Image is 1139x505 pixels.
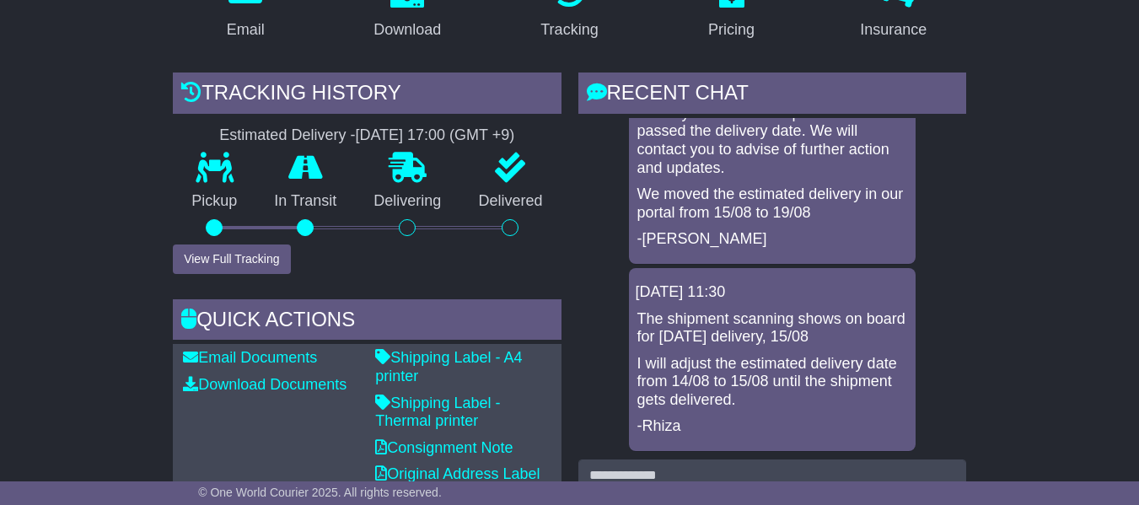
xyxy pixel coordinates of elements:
[173,244,290,274] button: View Full Tracking
[173,73,561,118] div: Tracking history
[637,68,907,178] p: An enquiry has been lodged to know the shipment's status and estimated delivery date as the shipm...
[183,376,347,393] a: Download Documents
[255,192,355,211] p: In Transit
[183,349,317,366] a: Email Documents
[636,283,909,302] div: [DATE] 11:30
[375,395,500,430] a: Shipping Label - Thermal printer
[637,185,907,222] p: We moved the estimated delivery in our portal from 15/08 to 19/08
[373,19,441,41] div: Download
[578,73,966,118] div: RECENT CHAT
[375,439,513,456] a: Consignment Note
[227,19,265,41] div: Email
[173,126,561,145] div: Estimated Delivery -
[173,192,255,211] p: Pickup
[459,192,561,211] p: Delivered
[375,349,522,384] a: Shipping Label - A4 printer
[708,19,755,41] div: Pricing
[198,486,442,499] span: © One World Courier 2025. All rights reserved.
[540,19,598,41] div: Tracking
[637,310,907,347] p: The shipment scanning shows on board for [DATE] delivery, 15/08
[637,417,907,436] p: -Rhiza
[355,192,459,211] p: Delivering
[173,299,561,345] div: Quick Actions
[860,19,927,41] div: Insurance
[375,465,540,482] a: Original Address Label
[637,230,907,249] p: -[PERSON_NAME]
[637,355,907,410] p: I will adjust the estimated delivery date from 14/08 to 15/08 until the shipment gets delivered.
[355,126,514,145] div: [DATE] 17:00 (GMT +9)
